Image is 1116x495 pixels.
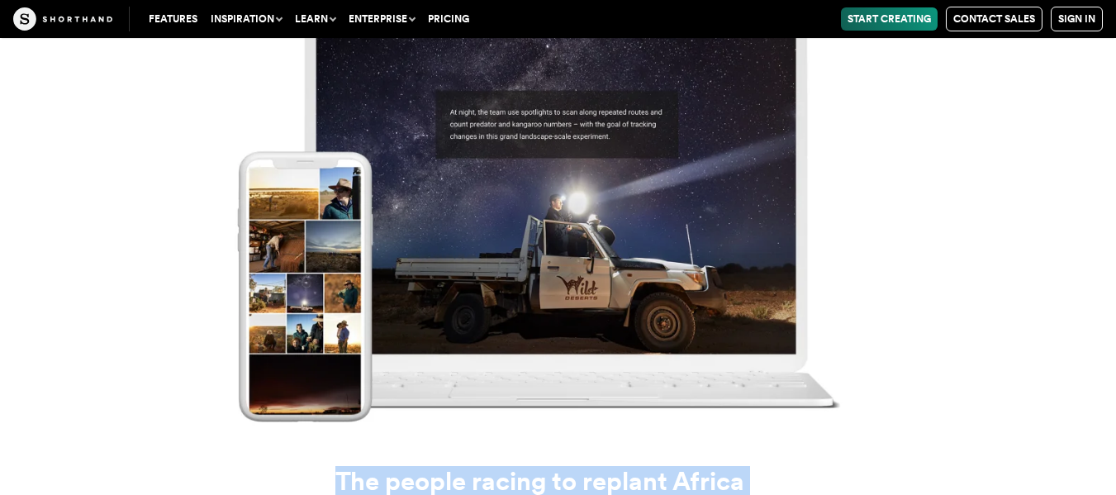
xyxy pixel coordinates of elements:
a: Features [142,7,204,31]
button: Inspiration [204,7,288,31]
img: The Craft [13,7,112,31]
a: Pricing [421,7,476,31]
a: Start Creating [841,7,938,31]
button: Enterprise [342,7,421,31]
a: Contact Sales [946,7,1042,31]
a: Sign in [1051,7,1103,31]
button: Learn [288,7,342,31]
